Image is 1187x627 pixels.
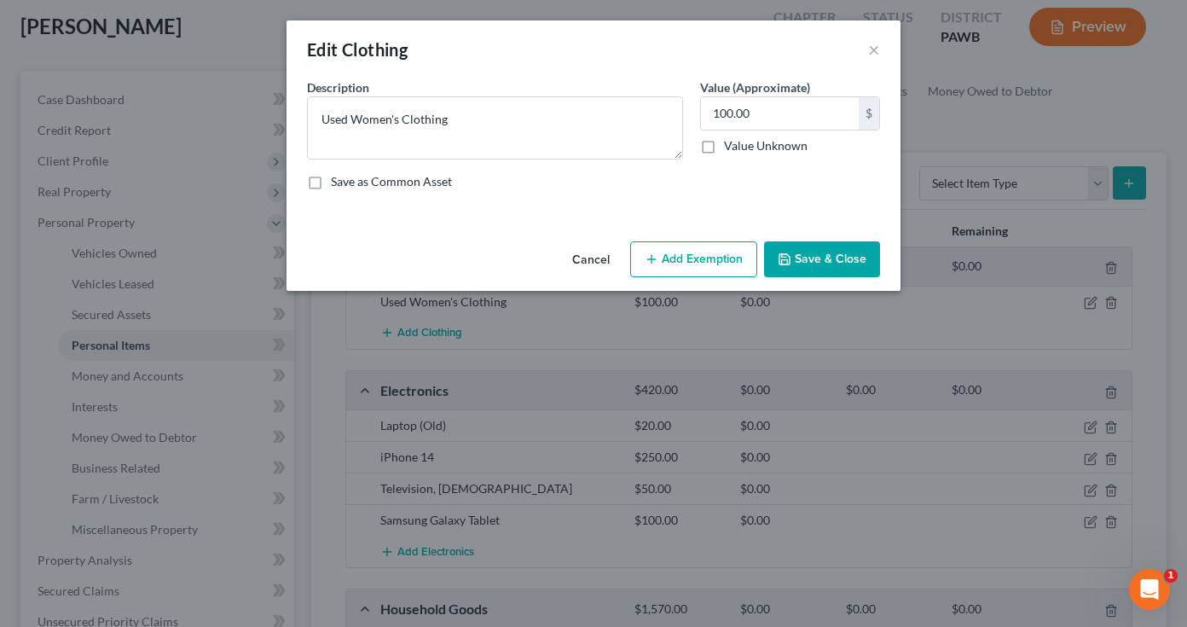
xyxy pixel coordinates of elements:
[1164,569,1178,583] span: 1
[331,173,452,190] label: Save as Common Asset
[630,241,757,277] button: Add Exemption
[724,137,808,154] label: Value Unknown
[700,78,810,96] label: Value (Approximate)
[307,38,408,61] div: Edit Clothing
[1129,569,1170,610] iframe: Intercom live chat
[559,243,623,277] button: Cancel
[868,39,880,60] button: ×
[701,97,859,130] input: 0.00
[859,97,879,130] div: $
[764,241,880,277] button: Save & Close
[307,80,369,95] span: Description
